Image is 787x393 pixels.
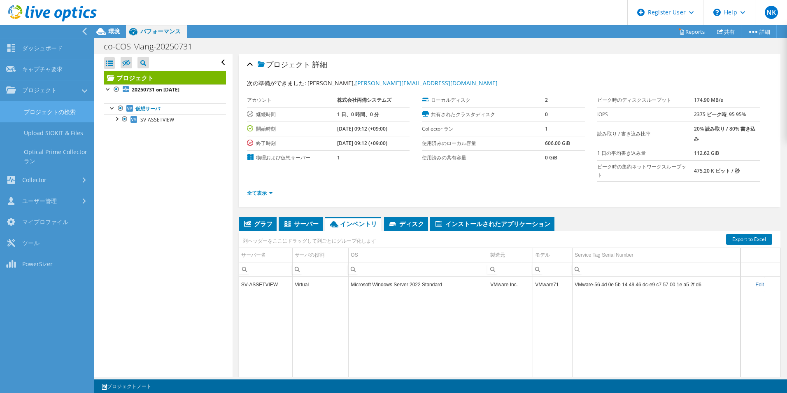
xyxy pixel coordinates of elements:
[694,125,755,142] b: 20% 読み取り / 80% 書き込み
[490,250,505,260] div: 製造元
[694,111,746,118] b: 2375 ピーク時, 95 95%
[247,125,337,133] label: 開始時刻
[351,250,358,260] div: OS
[422,96,545,104] label: ローカルディスク
[104,71,226,84] a: プロジェクト
[597,110,694,119] label: IOPS
[293,262,349,276] td: Column サーバの役割, Filter cell
[132,86,179,93] b: 20250731 on [DATE]
[573,262,764,276] td: Column Service Tag Serial Number, Filter cell
[337,111,379,118] b: 1 日、0 時間、0 分
[672,25,711,38] a: Reports
[545,154,557,161] b: 0 GiB
[765,6,778,19] span: NK
[422,154,545,162] label: 使用済みの共有容量
[545,140,570,147] b: 606.00 GiB
[349,248,488,262] td: OS Column
[95,381,157,391] a: プロジェクトノート
[533,248,573,262] td: モデル Column
[283,220,319,228] span: サーバー
[597,149,694,157] label: 1 日の平均書き込み量
[349,262,488,276] td: Column OS, Filter cell
[295,250,324,260] div: サーバの役割
[422,110,545,119] label: 共有されたクラスタディスク
[545,111,548,118] b: 0
[488,248,533,262] td: 製造元 Column
[533,277,573,292] td: Column モデル, Value VMware71
[295,280,346,290] div: Virtual
[239,277,293,292] td: Column サーバー名, Value SV-ASSETVIEW
[711,25,741,38] a: 共有
[337,125,387,132] b: [DATE] 09:12 (+09:00)
[597,130,694,138] label: 読み取り / 書き込み比率
[247,189,273,196] a: 全て表示
[312,59,327,69] span: 詳細
[741,25,777,38] a: 詳細
[694,167,740,174] b: 475.20 K ビット / 秒
[104,84,226,95] a: 20250731 on [DATE]
[545,96,548,103] b: 2
[239,248,293,262] td: サーバー名 Column
[694,150,719,157] b: 112.62 GiB
[337,140,387,147] b: [DATE] 09:12 (+09:00)
[100,42,205,51] h1: co-COS Mang-20250731
[293,277,349,292] td: Column サーバの役割, Value Virtual
[241,250,266,260] div: サーバー名
[293,248,349,262] td: サーバの役割 Column
[247,96,337,104] label: アカウント
[108,27,120,35] span: 環境
[247,154,337,162] label: 物理および仮想サーバー
[434,220,550,228] span: インストールされたアプリケーション
[488,262,533,276] td: Column 製造元, Filter cell
[597,163,694,179] label: ピーク時の集約ネットワークスループット
[247,79,306,87] label: 次の準備ができました:
[355,79,498,87] a: [PERSON_NAME][EMAIL_ADDRESS][DOMAIN_NAME]
[247,110,337,119] label: 継続時間
[239,262,293,276] td: Column サーバー名, Filter cell
[337,96,391,103] b: 株式会社両備システムズ
[104,103,226,114] a: 仮想サーバ
[488,277,533,292] td: Column 製造元, Value VMware Inc.
[329,220,377,228] span: インベントリ
[545,125,548,132] b: 1
[247,139,337,147] label: 終了時刻
[241,235,378,247] div: 列ヘッダーをここにドラッグして列ごとにグループ化します
[694,96,723,103] b: 174.90 MB/s
[140,116,174,123] span: SV-ASSETVIEW
[755,282,764,288] a: Edit
[349,277,488,292] td: Column OS, Value Microsoft Windows Server 2022 Standard
[337,154,340,161] b: 1
[388,220,424,228] span: ディスク
[104,114,226,125] a: SV-ASSETVIEW
[713,9,721,16] svg: \n
[597,96,694,104] label: ピーク時のディスクスループット
[573,248,764,262] td: Service Tag Serial Number Column
[726,234,772,245] a: Export to Excel
[422,139,545,147] label: 使用済みのローカル容量
[573,277,764,292] td: Column Service Tag Serial Number, Value VMware-56 4d 0e 5b 14 49 46 dc-e9 c7 57 00 1e a5 2f d6
[243,220,272,228] span: グラフ
[535,250,550,260] div: モデル
[258,61,310,69] span: プロジェクト
[575,250,633,260] div: Service Tag Serial Number
[422,125,545,133] label: Collector ラン
[533,262,573,276] td: Column モデル, Filter cell
[307,79,498,87] span: [PERSON_NAME],
[140,27,181,35] span: パフォーマンス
